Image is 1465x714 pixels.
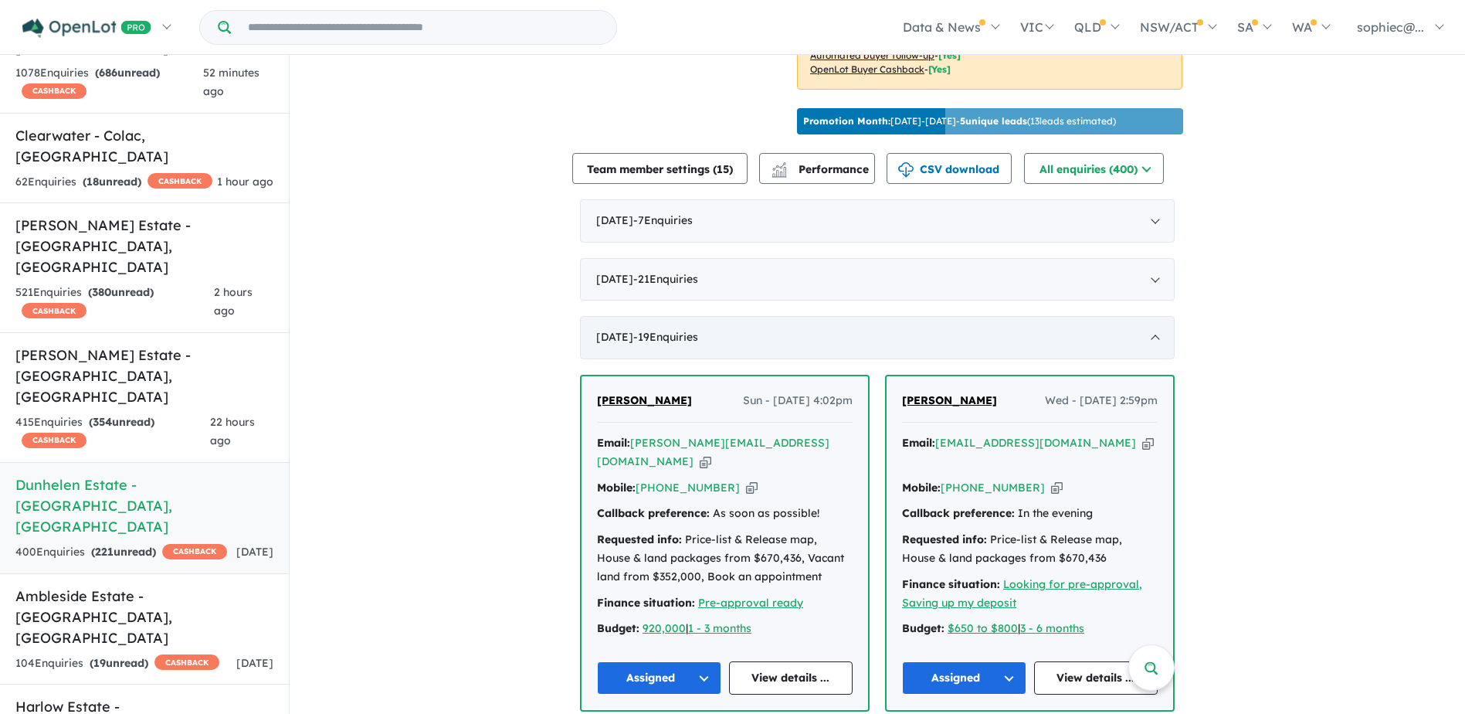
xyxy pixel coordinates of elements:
[1045,392,1158,410] span: Wed - [DATE] 2:59pm
[898,162,914,178] img: download icon
[597,661,721,695] button: Assigned
[597,620,853,638] div: |
[643,621,686,635] u: 920,000
[203,66,259,98] span: 52 minutes ago
[572,153,748,184] button: Team member settings (15)
[90,656,148,670] strong: ( unread)
[688,621,751,635] a: 1 - 3 months
[772,162,786,171] img: line-chart.svg
[210,415,255,447] span: 22 hours ago
[15,284,214,321] div: 521 Enquir ies
[236,545,273,559] span: [DATE]
[597,621,639,635] strong: Budget:
[902,661,1026,695] button: Assigned
[935,436,1136,450] a: [EMAIL_ADDRESS][DOMAIN_NAME]
[902,532,987,546] strong: Requested info:
[234,11,613,44] input: Try estate name, suburb, builder or developer
[95,545,114,559] span: 221
[93,415,112,429] span: 354
[15,543,227,562] div: 400 Enquir ies
[580,258,1175,301] div: [DATE]
[1024,153,1164,184] button: All enquiries (400)
[597,505,853,523] div: As soon as possible!
[22,303,86,318] span: CASHBACK
[1357,19,1424,35] span: sophiec@...
[803,115,890,127] b: Promotion Month:
[597,506,710,520] strong: Callback preference:
[633,213,693,227] span: - 7 Enquir ies
[902,621,944,635] strong: Budget:
[89,415,154,429] strong: ( unread)
[580,316,1175,359] div: [DATE]
[95,66,160,80] strong: ( unread)
[148,173,212,189] span: CASHBACK
[15,413,210,450] div: 415 Enquir ies
[15,125,273,167] h5: Clearwater - Colac , [GEOGRAPHIC_DATA]
[633,330,698,344] span: - 19 Enquir ies
[902,506,1015,520] strong: Callback preference:
[1051,480,1063,496] button: Copy
[698,596,803,610] a: Pre-approval ready
[902,436,935,450] strong: Email:
[928,63,951,75] span: [Yes]
[803,114,1116,128] p: [DATE] - [DATE] - ( 13 leads estimated)
[902,531,1158,568] div: Price-list & Release map, House & land packages from $670,436
[938,49,961,61] span: [Yes]
[597,393,692,407] span: [PERSON_NAME]
[902,392,997,410] a: [PERSON_NAME]
[154,654,219,670] span: CASHBACK
[633,272,698,286] span: - 21 Enquir ies
[960,115,1027,127] b: 5 unique leads
[771,167,787,177] img: bar-chart.svg
[15,64,203,101] div: 1078 Enquir ies
[580,199,1175,243] div: [DATE]
[887,153,1012,184] button: CSV download
[597,481,636,495] strong: Mobile:
[91,545,156,559] strong: ( unread)
[597,436,630,450] strong: Email:
[746,480,758,496] button: Copy
[1020,621,1084,635] a: 3 - 6 months
[902,620,1158,638] div: |
[941,481,1045,495] a: [PHONE_NUMBER]
[86,175,99,189] span: 18
[88,285,154,299] strong: ( unread)
[774,162,869,176] span: Performance
[636,481,740,495] a: [PHONE_NUMBER]
[22,83,86,99] span: CASHBACK
[759,153,875,184] button: Performance
[717,162,729,176] span: 15
[217,175,273,189] span: 1 hour ago
[948,621,1018,635] a: $650 to $800
[93,656,106,670] span: 19
[902,577,1000,591] strong: Finance situation:
[729,661,853,695] a: View details ...
[902,481,941,495] strong: Mobile:
[15,586,273,648] h5: Ambleside Estate - [GEOGRAPHIC_DATA] , [GEOGRAPHIC_DATA]
[22,433,86,448] span: CASHBACK
[597,596,695,610] strong: Finance situation:
[902,505,1158,523] div: In the evening
[15,654,219,673] div: 104 Enquir ies
[83,175,141,189] strong: ( unread)
[902,393,997,407] span: [PERSON_NAME]
[15,474,273,537] h5: Dunhelen Estate - [GEOGRAPHIC_DATA] , [GEOGRAPHIC_DATA]
[15,173,212,192] div: 62 Enquir ies
[92,285,111,299] span: 380
[700,454,711,470] button: Copy
[214,285,253,318] span: 2 hours ago
[597,531,853,586] div: Price-list & Release map, House & land packages from $670,436, Vacant land from $352,000, Book an...
[15,345,273,407] h5: [PERSON_NAME] Estate - [GEOGRAPHIC_DATA] , [GEOGRAPHIC_DATA]
[743,392,853,410] span: Sun - [DATE] 4:02pm
[597,392,692,410] a: [PERSON_NAME]
[15,215,273,277] h5: [PERSON_NAME] Estate - [GEOGRAPHIC_DATA] , [GEOGRAPHIC_DATA]
[236,656,273,670] span: [DATE]
[1142,435,1154,451] button: Copy
[162,544,227,559] span: CASHBACK
[902,577,1142,610] a: Looking for pre-approval, Saving up my deposit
